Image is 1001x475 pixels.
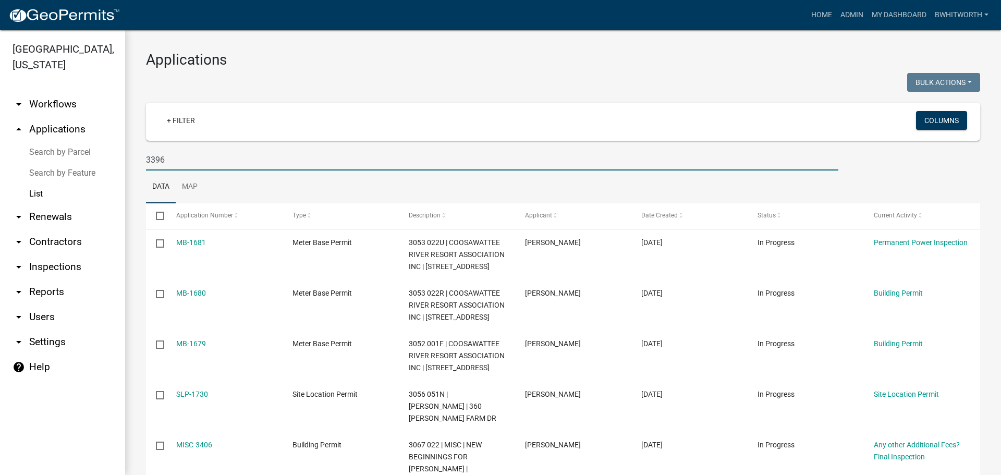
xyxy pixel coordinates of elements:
[864,203,980,228] datatable-header-cell: Current Activity
[868,5,931,25] a: My Dashboard
[13,98,25,111] i: arrow_drop_down
[525,212,552,219] span: Applicant
[641,441,663,449] span: 08/21/2025
[13,361,25,373] i: help
[166,203,282,228] datatable-header-cell: Application Number
[176,170,204,204] a: Map
[292,390,358,398] span: Site Location Permit
[146,170,176,204] a: Data
[874,339,923,348] a: Building Permit
[158,111,203,130] a: + Filter
[758,441,795,449] span: In Progress
[641,238,663,247] span: 08/22/2025
[874,390,939,398] a: Site Location Permit
[525,390,581,398] span: DAVID BAUGHMAN
[292,212,306,219] span: Type
[292,441,341,449] span: Building Permit
[874,441,960,449] a: Any other Additional Fees?
[836,5,868,25] a: Admin
[641,390,663,398] span: 08/21/2025
[292,289,352,297] span: Meter Base Permit
[292,238,352,247] span: Meter Base Permit
[13,211,25,223] i: arrow_drop_down
[13,286,25,298] i: arrow_drop_down
[176,212,233,219] span: Application Number
[13,236,25,248] i: arrow_drop_down
[931,5,993,25] a: BWhitworth
[146,51,980,69] h3: Applications
[176,339,206,348] a: MB-1679
[13,261,25,273] i: arrow_drop_down
[292,339,352,348] span: Meter Base Permit
[409,212,441,219] span: Description
[13,336,25,348] i: arrow_drop_down
[409,339,505,372] span: 3052 001F | COOSAWATTEE RIVER RESORT ASSOCIATION INC | 25 FIFE VILLA DR
[399,203,515,228] datatable-header-cell: Description
[641,212,678,219] span: Date Created
[758,212,776,219] span: Status
[409,238,505,271] span: 3053 022U | COOSAWATTEE RIVER RESORT ASSOCIATION INC | 214 OAK DR
[758,390,795,398] span: In Progress
[525,238,581,247] span: Lance Bramlett
[146,149,838,170] input: Search for applications
[641,339,663,348] span: 08/22/2025
[409,289,505,321] span: 3053 022R | COOSAWATTEE RIVER RESORT ASSOCIATION INC | 186 WATER TOWER VILLA CIR
[515,203,631,228] datatable-header-cell: Applicant
[907,73,980,92] button: Bulk Actions
[874,453,925,461] a: Final Inspection
[641,289,663,297] span: 08/22/2025
[146,203,166,228] datatable-header-cell: Select
[525,289,581,297] span: Lance Bramlett
[874,289,923,297] a: Building Permit
[176,289,206,297] a: MB-1680
[748,203,864,228] datatable-header-cell: Status
[874,238,968,247] a: Permanent Power Inspection
[282,203,398,228] datatable-header-cell: Type
[13,311,25,323] i: arrow_drop_down
[631,203,748,228] datatable-header-cell: Date Created
[13,123,25,136] i: arrow_drop_up
[807,5,836,25] a: Home
[916,111,967,130] button: Columns
[525,339,581,348] span: Lance Bramlett
[176,390,208,398] a: SLP-1730
[758,339,795,348] span: In Progress
[409,390,496,422] span: 3056 051N | HALEY K ROBINSON | 360 FOWLER FARM DR
[758,238,795,247] span: In Progress
[874,212,917,219] span: Current Activity
[176,238,206,247] a: MB-1681
[525,441,581,449] span: KENT SANFORD
[176,441,212,449] a: MISC-3406
[758,289,795,297] span: In Progress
